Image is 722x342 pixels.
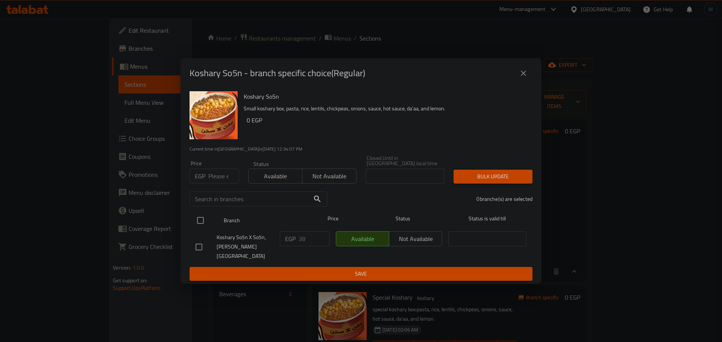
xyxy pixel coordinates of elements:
button: Available [248,169,302,184]
span: Status [364,214,442,223]
h2: Koshary So5n - branch specific choice(Regular) [190,67,365,79]
button: Save [190,267,532,281]
h6: 0 EGP [247,115,526,125]
span: Koshary So5n X So5n, [PERSON_NAME][GEOGRAPHIC_DATA] [217,233,274,261]
span: Branch [224,216,302,225]
span: Status is valid till [448,214,526,223]
p: Current time in [GEOGRAPHIC_DATA] is [DATE] 12:34:07 PM [190,146,532,152]
p: Small koshary box, pasta, rice, lentils, chickpeas, onions, sauce, hot sauce, da'aa, and lemon. [244,104,526,113]
img: Koshary So5n [190,91,238,139]
input: Search in branches [190,191,310,206]
input: Please enter price [299,231,330,246]
span: Price [308,214,358,223]
span: Save [196,269,526,279]
span: Not available [305,171,353,182]
button: Not available [302,169,356,184]
p: EGP [285,234,296,243]
p: EGP [195,172,205,181]
button: Bulk update [454,170,532,184]
span: Available [252,171,299,182]
p: 0 branche(s) are selected [476,195,532,203]
span: Bulk update [460,172,526,181]
h6: Koshary So5n [244,91,526,102]
input: Please enter price [208,169,239,184]
button: close [514,64,532,82]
